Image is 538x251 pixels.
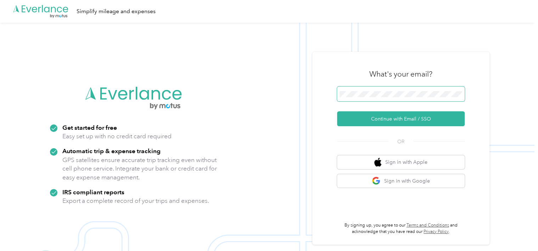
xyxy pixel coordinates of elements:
[62,188,124,196] strong: IRS compliant reports
[62,147,161,155] strong: Automatic trip & expense tracking
[62,196,209,205] p: Export a complete record of your trips and expenses.
[337,111,465,126] button: Continue with Email / SSO
[424,229,449,234] a: Privacy Policy
[62,132,172,141] p: Easy set up with no credit card required
[369,69,432,79] h3: What's your email?
[62,124,117,131] strong: Get started for free
[77,7,156,16] div: Simplify mileage and expenses
[374,158,381,167] img: apple logo
[372,177,381,185] img: google logo
[62,156,217,182] p: GPS satellites ensure accurate trip tracking even without cell phone service. Integrate your bank...
[337,155,465,169] button: apple logoSign in with Apple
[337,222,465,235] p: By signing up, you agree to our and acknowledge that you have read our .
[388,138,413,145] span: OR
[337,174,465,188] button: google logoSign in with Google
[407,223,449,228] a: Terms and Conditions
